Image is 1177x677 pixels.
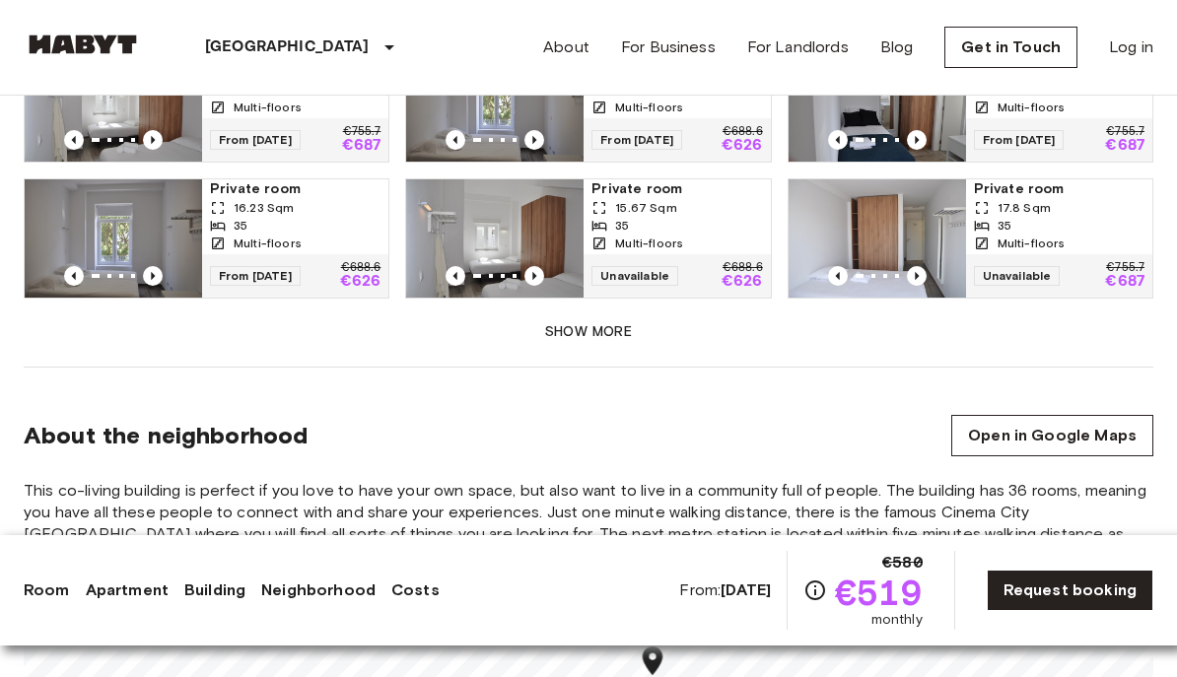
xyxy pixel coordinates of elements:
[723,126,763,138] p: €688.6
[24,178,389,299] a: Marketing picture of unit PT-17-010-001-08HPrevious imagePrevious imagePrivate room16.23 Sqm35Mul...
[24,421,308,450] span: About the neighborhood
[788,42,1153,163] a: Marketing picture of unit PT-17-010-001-27HPrevious imagePrevious imagePrivate room17.32 Sqm35Mul...
[723,262,763,274] p: €688.6
[342,138,381,154] p: €687
[679,579,771,601] span: From:
[722,274,763,290] p: €626
[234,217,247,235] span: 35
[64,130,84,150] button: Previous image
[405,42,771,163] a: Marketing picture of unit PT-17-010-001-33HPrevious imagePrevious imagePrivate room15.66 Sqm35Mul...
[998,217,1011,235] span: 35
[341,262,381,274] p: €688.6
[143,266,163,286] button: Previous image
[1105,274,1144,290] p: €687
[406,179,584,298] img: Marketing picture of unit PT-17-010-001-36H
[210,179,381,199] span: Private room
[25,43,202,162] img: Marketing picture of unit PT-17-010-001-35H
[24,578,70,602] a: Room
[591,130,682,150] span: From [DATE]
[907,130,927,150] button: Previous image
[524,266,544,286] button: Previous image
[1106,126,1144,138] p: €755.7
[974,266,1061,286] span: Unavailable
[951,415,1153,456] a: Open in Google Maps
[998,99,1066,116] span: Multi-floors
[974,130,1065,150] span: From [DATE]
[86,578,169,602] a: Apartment
[25,179,202,298] img: Marketing picture of unit PT-17-010-001-08H
[615,199,676,217] span: 15.67 Sqm
[615,235,683,252] span: Multi-floors
[24,42,389,163] a: Marketing picture of unit PT-17-010-001-35HPrevious imagePrevious imagePrivate room20.25 Sqm35Mul...
[835,575,923,610] span: €519
[446,266,465,286] button: Previous image
[871,610,923,630] span: monthly
[210,130,301,150] span: From [DATE]
[621,35,716,59] a: For Business
[1109,35,1153,59] a: Log in
[591,266,678,286] span: Unavailable
[788,178,1153,299] a: Marketing picture of unit PT-17-010-001-34HPrevious imagePrevious imagePrivate room17.8 Sqm35Mult...
[1105,138,1144,154] p: €687
[974,179,1144,199] span: Private room
[803,578,827,602] svg: Check cost overview for full price breakdown. Please note that discounts apply to new joiners onl...
[184,578,245,602] a: Building
[234,235,302,252] span: Multi-floors
[234,99,302,116] span: Multi-floors
[882,551,923,575] span: €580
[721,580,771,599] b: [DATE]
[789,179,966,298] img: Marketing picture of unit PT-17-010-001-34H
[591,179,762,199] span: Private room
[789,43,966,162] img: Marketing picture of unit PT-17-010-001-27H
[24,480,1153,567] span: This co-living building is perfect if you love to have your own space, but also want to live in a...
[405,178,771,299] a: Marketing picture of unit PT-17-010-001-36HPrevious imagePrevious imagePrivate room15.67 Sqm35Mul...
[343,126,381,138] p: €755.7
[406,43,584,162] img: Marketing picture of unit PT-17-010-001-33H
[391,578,440,602] a: Costs
[998,235,1066,252] span: Multi-floors
[747,35,849,59] a: For Landlords
[615,217,629,235] span: 35
[340,274,381,290] p: €626
[524,130,544,150] button: Previous image
[210,266,301,286] span: From [DATE]
[24,314,1153,351] button: Show more
[615,99,683,116] span: Multi-floors
[543,35,589,59] a: About
[446,130,465,150] button: Previous image
[24,34,142,54] img: Habyt
[143,130,163,150] button: Previous image
[880,35,914,59] a: Blog
[205,35,370,59] p: [GEOGRAPHIC_DATA]
[944,27,1077,68] a: Get in Touch
[1106,262,1144,274] p: €755.7
[828,266,848,286] button: Previous image
[907,266,927,286] button: Previous image
[998,199,1051,217] span: 17.8 Sqm
[828,130,848,150] button: Previous image
[261,578,376,602] a: Neighborhood
[987,570,1153,611] a: Request booking
[234,199,294,217] span: 16.23 Sqm
[64,266,84,286] button: Previous image
[722,138,763,154] p: €626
